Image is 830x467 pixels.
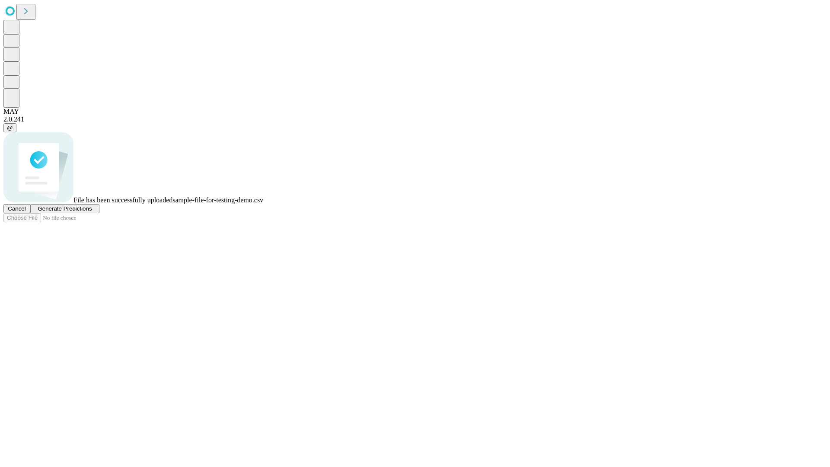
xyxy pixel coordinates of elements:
button: Cancel [3,204,30,213]
div: 2.0.241 [3,115,827,123]
span: File has been successfully uploaded [73,196,172,204]
span: sample-file-for-testing-demo.csv [172,196,263,204]
span: @ [7,125,13,131]
div: MAY [3,108,827,115]
button: Generate Predictions [30,204,99,213]
span: Generate Predictions [38,205,92,212]
button: @ [3,123,16,132]
span: Cancel [8,205,26,212]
